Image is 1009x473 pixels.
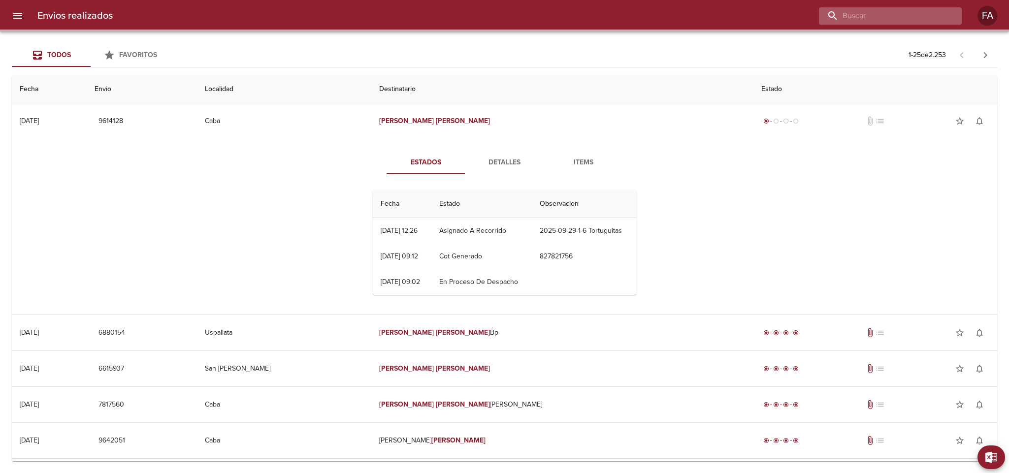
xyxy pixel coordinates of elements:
th: Fecha [12,75,87,103]
div: [DATE] [20,436,39,444]
em: [PERSON_NAME] [436,400,490,409]
em: [PERSON_NAME] [379,400,434,409]
button: Agregar a favoritos [950,111,970,131]
span: notifications_none [975,116,984,126]
p: 1 - 25 de 2.253 [909,50,946,60]
span: No tiene documentos adjuntos [865,116,875,126]
td: Bp [371,315,753,350]
div: Generado [761,116,801,126]
button: Agregar a favoritos [950,431,970,450]
td: Caba [197,103,371,139]
button: Agregar a favoritos [950,323,970,343]
div: [DATE] [20,364,39,373]
td: En Proceso De Despacho [431,269,532,295]
div: [DATE] [20,400,39,409]
button: 6880154 [95,324,129,342]
td: Caba [197,387,371,422]
span: Detalles [471,157,538,169]
div: Entregado [761,364,801,374]
th: Fecha [373,190,431,218]
span: radio_button_checked [773,438,779,443]
button: Activar notificaciones [970,111,989,131]
input: buscar [819,7,945,25]
span: radio_button_checked [783,330,789,336]
span: radio_button_unchecked [783,118,789,124]
button: Activar notificaciones [970,359,989,378]
div: Abrir información de usuario [977,6,997,26]
div: [DATE] 09:12 [381,252,418,260]
button: Activar notificaciones [970,431,989,450]
span: star_border [955,328,965,338]
td: San [PERSON_NAME] [197,351,371,386]
th: Estado [431,190,532,218]
span: Favoritos [119,51,157,59]
td: [PERSON_NAME] [371,423,753,458]
span: radio_button_checked [793,438,799,443]
em: [PERSON_NAME] [436,364,490,373]
span: radio_button_checked [763,118,769,124]
div: [DATE] 09:02 [381,278,420,286]
span: radio_button_checked [773,402,779,408]
em: [PERSON_NAME] [379,328,434,337]
th: Localidad [197,75,371,103]
em: [PERSON_NAME] [431,436,486,444]
td: Cot Generado [431,244,532,269]
span: Todos [47,51,71,59]
em: [PERSON_NAME] [379,364,434,373]
span: Estados [392,157,459,169]
span: Tiene documentos adjuntos [865,400,875,410]
span: No tiene pedido asociado [875,364,885,374]
span: radio_button_checked [763,366,769,372]
span: No tiene pedido asociado [875,328,885,338]
div: Tabs detalle de guia [387,151,623,174]
button: 6615937 [95,360,128,378]
button: 9642051 [95,432,129,450]
span: 6615937 [98,363,124,375]
button: menu [6,4,30,28]
th: Destinatario [371,75,753,103]
td: Caba [197,423,371,458]
th: Estado [753,75,997,103]
span: Tiene documentos adjuntos [865,328,875,338]
span: radio_button_checked [793,330,799,336]
span: 7817560 [98,399,124,411]
span: No tiene pedido asociado [875,436,885,445]
span: radio_button_checked [773,330,779,336]
span: radio_button_checked [783,402,789,408]
div: [DATE] 12:26 [381,226,418,235]
td: [PERSON_NAME] [371,387,753,422]
span: notifications_none [975,328,984,338]
div: Entregado [761,436,801,445]
div: Tabs Envios [12,43,169,67]
span: star_border [955,364,965,374]
span: radio_button_unchecked [773,118,779,124]
span: radio_button_checked [763,438,769,443]
div: [DATE] [20,328,39,337]
span: 9614128 [98,115,123,127]
button: Activar notificaciones [970,323,989,343]
span: radio_button_checked [783,366,789,372]
span: radio_button_checked [773,366,779,372]
span: radio_button_checked [783,438,789,443]
button: Exportar Excel [977,445,1005,469]
span: Pagina anterior [950,50,974,60]
button: 9614128 [95,112,127,130]
table: Tabla de seguimiento [373,190,636,295]
td: Uspallata [197,315,371,350]
th: Envio [87,75,197,103]
em: [PERSON_NAME] [436,117,490,125]
span: notifications_none [975,436,984,445]
div: Entregado [761,400,801,410]
span: radio_button_checked [763,330,769,336]
span: 6880154 [98,327,125,339]
span: star_border [955,400,965,410]
button: Activar notificaciones [970,395,989,414]
span: No tiene pedido asociado [875,400,885,410]
div: [DATE] [20,117,39,125]
button: 7817560 [95,396,128,414]
th: Observacion [532,190,636,218]
td: 2025-09-29-1-6 Tortuguitas [532,218,636,244]
span: notifications_none [975,400,984,410]
em: [PERSON_NAME] [379,117,434,125]
span: radio_button_unchecked [793,118,799,124]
